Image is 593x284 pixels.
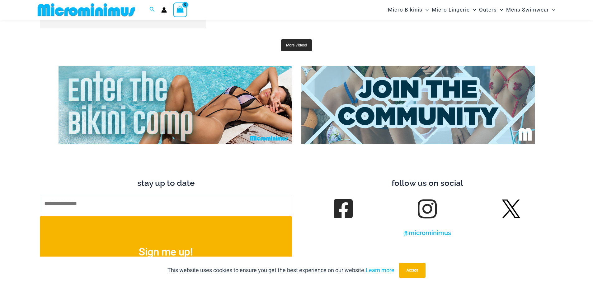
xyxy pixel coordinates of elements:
[506,2,549,18] span: Mens Swimwear
[470,2,476,18] span: Menu Toggle
[40,178,292,189] h3: stay up to date
[418,200,436,218] a: Follow us on Instagram
[505,2,557,18] a: Mens SwimwearMenu ToggleMenu Toggle
[385,1,558,19] nav: Site Navigation
[59,66,292,144] img: Enter Bikini Comp
[35,3,138,17] img: MM SHOP LOGO FLAT
[301,66,535,144] img: Join Community 2
[388,2,422,18] span: Micro Bikinis
[161,7,167,13] a: Account icon link
[301,178,553,189] h3: follow us on social
[432,2,470,18] span: Micro Lingerie
[478,2,505,18] a: OutersMenu ToggleMenu Toggle
[173,2,187,17] a: View Shopping Cart, empty
[430,2,478,18] a: Micro LingerieMenu ToggleMenu Toggle
[281,39,312,51] a: More Videos
[403,229,451,237] a: @microminimus
[334,200,352,218] a: follow us on Facebook
[497,2,503,18] span: Menu Toggle
[502,200,520,218] img: Twitter X Logo 42562
[366,267,394,273] a: Learn more
[149,6,155,14] a: Search icon link
[386,2,430,18] a: Micro BikinisMenu ToggleMenu Toggle
[549,2,555,18] span: Menu Toggle
[479,2,497,18] span: Outers
[399,263,426,278] button: Accept
[422,2,429,18] span: Menu Toggle
[167,266,394,275] p: This website uses cookies to ensure you get the best experience on our website.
